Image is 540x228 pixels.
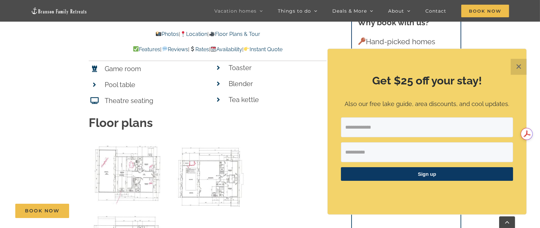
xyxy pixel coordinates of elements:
[358,38,366,45] img: 🔑
[332,9,367,13] span: Deals & More
[25,208,59,214] span: Book Now
[15,204,69,218] a: Book Now
[105,63,203,74] p: Game room
[341,117,513,137] input: Email Address
[189,46,209,53] a: Rates
[190,46,195,52] img: 💲
[341,189,513,196] p: ​
[172,140,250,212] img: 00 Lower level 32 BC Plan as of 5-13-2021-2 copy
[133,46,160,53] a: Features
[244,46,249,52] img: 👉
[244,46,282,53] a: Instant Quote
[105,95,203,106] p: Theatre seating
[209,31,260,37] a: Floor Plans & Tour
[229,62,327,73] p: Toaster
[162,46,167,52] img: 💬
[89,30,327,39] p: | |
[31,7,87,15] img: Branson Family Retreats Logo
[180,31,207,37] a: Location
[89,45,327,54] p: | | | |
[133,46,139,52] img: ✅
[425,9,446,13] span: Contact
[89,140,166,204] img: 00 Main level 32 BC Plan as of 5-13-2021-3 copy
[214,9,257,13] span: Vacation homes
[210,46,242,53] a: Availability
[89,116,153,130] strong: Floor plans
[180,31,186,37] img: 📍
[156,31,179,37] a: Photos
[358,36,455,71] p: Hand-picked homes Memorable vacations Exceptional experience
[209,31,215,37] img: 🎥
[105,79,203,90] p: Pool table
[172,142,250,150] a: 00 Lower level 32 BC Plan as of 5-13-2021-2 copy
[341,142,513,162] input: First Name
[162,46,188,53] a: Reviews
[229,78,327,89] p: Blender
[89,142,166,150] a: 00 Main level 32 BC Plan as of 5-13-2021-3 copy
[278,9,311,13] span: Things to do
[156,31,161,37] img: 📸
[511,59,527,75] button: Close
[341,73,513,88] h2: Get $25 off your stay!
[211,46,216,52] img: 📆
[341,99,513,109] p: Also our free lake guide, area discounts, and cool updates.
[341,167,513,181] button: Sign up
[388,9,404,13] span: About
[461,5,509,17] span: Book Now
[229,94,327,105] p: Tea kettle
[89,212,166,220] a: 00 Upper level 32 BC Plan as of 5-13-2021-4 copy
